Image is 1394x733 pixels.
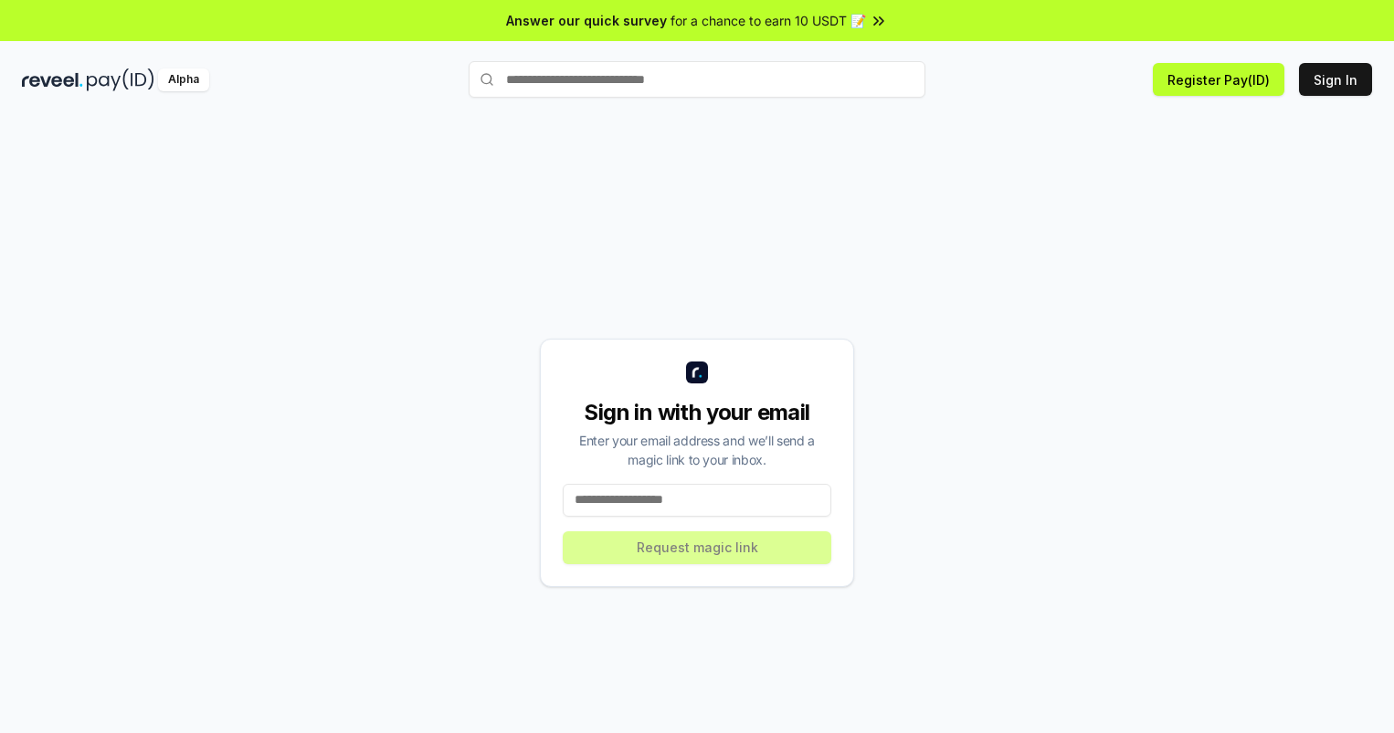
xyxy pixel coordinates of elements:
button: Register Pay(ID) [1153,63,1284,96]
img: logo_small [686,361,708,383]
img: reveel_dark [22,68,83,91]
div: Enter your email address and we’ll send a magic link to your inbox. [563,431,831,469]
span: Answer our quick survey [506,11,667,30]
div: Sign in with your email [563,398,831,427]
button: Sign In [1299,63,1372,96]
img: pay_id [87,68,154,91]
span: for a chance to earn 10 USDT 📝 [671,11,866,30]
div: Alpha [158,68,209,91]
